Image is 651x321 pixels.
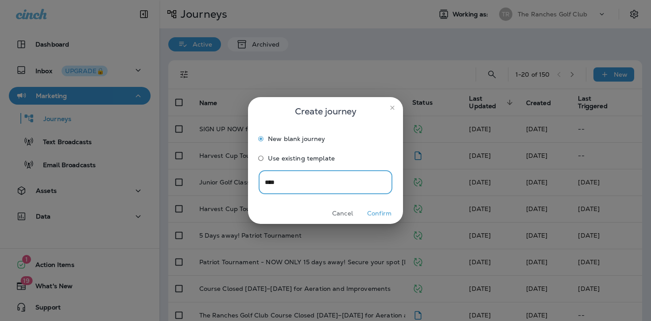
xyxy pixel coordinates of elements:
[326,207,359,220] button: Cancel
[295,104,356,118] span: Create journey
[268,155,335,162] span: Use existing template
[385,101,399,115] button: close
[363,207,396,220] button: Confirm
[268,135,325,142] span: New blank journey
